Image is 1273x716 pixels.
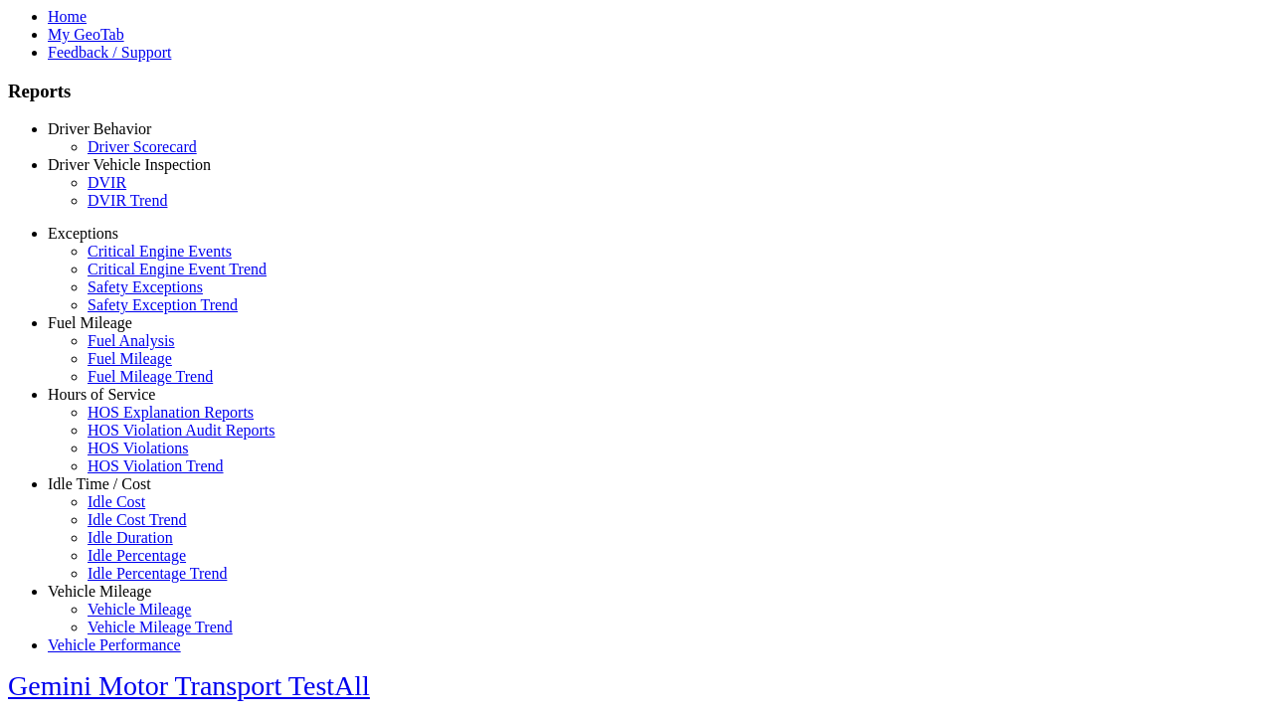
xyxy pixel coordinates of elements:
a: Gemini Motor Transport TestAll [8,670,370,701]
a: Vehicle Mileage [88,601,191,618]
a: Idle Cost [88,493,145,510]
a: Idle Duration [88,529,173,546]
a: Fuel Mileage Trend [88,368,213,385]
a: Fuel Mileage [88,350,172,367]
a: Fuel Mileage [48,314,132,331]
a: HOS Violation Audit Reports [88,422,275,439]
a: DVIR Trend [88,192,167,209]
a: Idle Percentage [88,547,186,564]
a: HOS Explanation Reports [88,404,254,421]
a: Safety Exceptions [88,278,203,295]
a: Critical Engine Event Trend [88,261,267,277]
a: Driver Vehicle Inspection [48,156,211,173]
a: HOS Violation Trend [88,457,224,474]
a: Idle Time / Cost [48,475,151,492]
a: Driver Scorecard [88,138,197,155]
a: Vehicle Performance [48,636,181,653]
a: Hours of Service [48,386,155,403]
h3: Reports [8,81,1265,102]
a: DVIR [88,174,126,191]
a: Fuel Analysis [88,332,175,349]
a: Safety Exception Trend [88,296,238,313]
a: My GeoTab [48,26,124,43]
a: Idle Cost Trend [88,511,187,528]
a: Exceptions [48,225,118,242]
a: HOS Violations [88,440,188,456]
a: Vehicle Mileage Trend [88,619,233,635]
a: Home [48,8,87,25]
a: Critical Engine Events [88,243,232,260]
a: Vehicle Mileage [48,583,151,600]
a: Feedback / Support [48,44,171,61]
a: Driver Behavior [48,120,151,137]
a: Idle Percentage Trend [88,565,227,582]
